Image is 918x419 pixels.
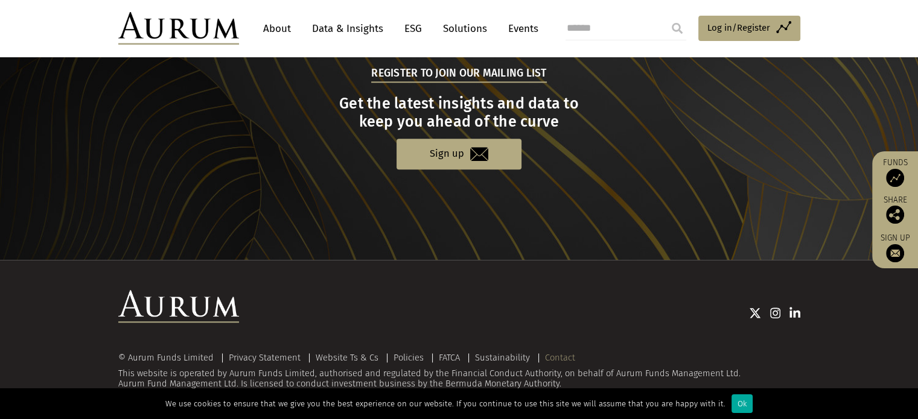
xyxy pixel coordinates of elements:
[886,206,904,224] img: Share this post
[229,352,301,363] a: Privacy Statement
[118,353,220,362] div: © Aurum Funds Limited
[886,244,904,262] img: Sign up to our newsletter
[118,290,239,323] img: Aurum Logo
[770,307,781,319] img: Instagram icon
[437,17,493,40] a: Solutions
[732,394,753,413] div: Ok
[789,307,800,319] img: Linkedin icon
[749,307,761,319] img: Twitter icon
[886,169,904,187] img: Access Funds
[398,17,428,40] a: ESG
[698,16,800,41] a: Log in/Register
[878,196,912,224] div: Share
[707,20,770,35] span: Log in/Register
[439,352,460,363] a: FATCA
[397,139,521,169] a: Sign up
[120,95,798,131] h3: Get the latest insights and data to keep you ahead of the curve
[394,352,424,363] a: Policies
[306,17,389,40] a: Data & Insights
[475,352,530,363] a: Sustainability
[257,17,297,40] a: About
[878,157,912,187] a: Funds
[665,16,689,40] input: Submit
[371,66,546,83] h5: Register to join our mailing list
[118,12,239,45] img: Aurum
[878,233,912,262] a: Sign up
[118,353,800,389] div: This website is operated by Aurum Funds Limited, authorised and regulated by the Financial Conduc...
[316,352,378,363] a: Website Ts & Cs
[545,352,575,363] a: Contact
[502,17,538,40] a: Events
